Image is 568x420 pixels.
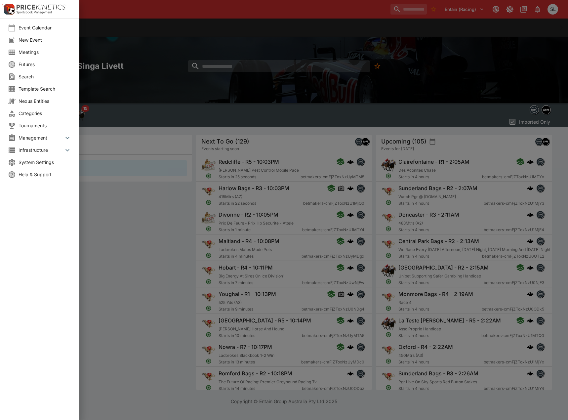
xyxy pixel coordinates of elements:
span: Tournaments [19,122,71,129]
span: Infrastructure [19,147,63,153]
span: Categories [19,110,71,117]
span: Template Search [19,85,71,92]
span: Help & Support [19,171,71,178]
span: Management [19,134,63,141]
span: System Settings [19,159,71,166]
span: Meetings [19,49,71,56]
img: Sportsbook Management [17,11,52,14]
img: PriceKinetics [17,5,65,10]
span: New Event [19,36,71,43]
span: Futures [19,61,71,68]
span: Search [19,73,71,80]
img: PriceKinetics Logo [2,3,15,16]
span: Nexus Entities [19,98,71,105]
span: Event Calendar [19,24,71,31]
